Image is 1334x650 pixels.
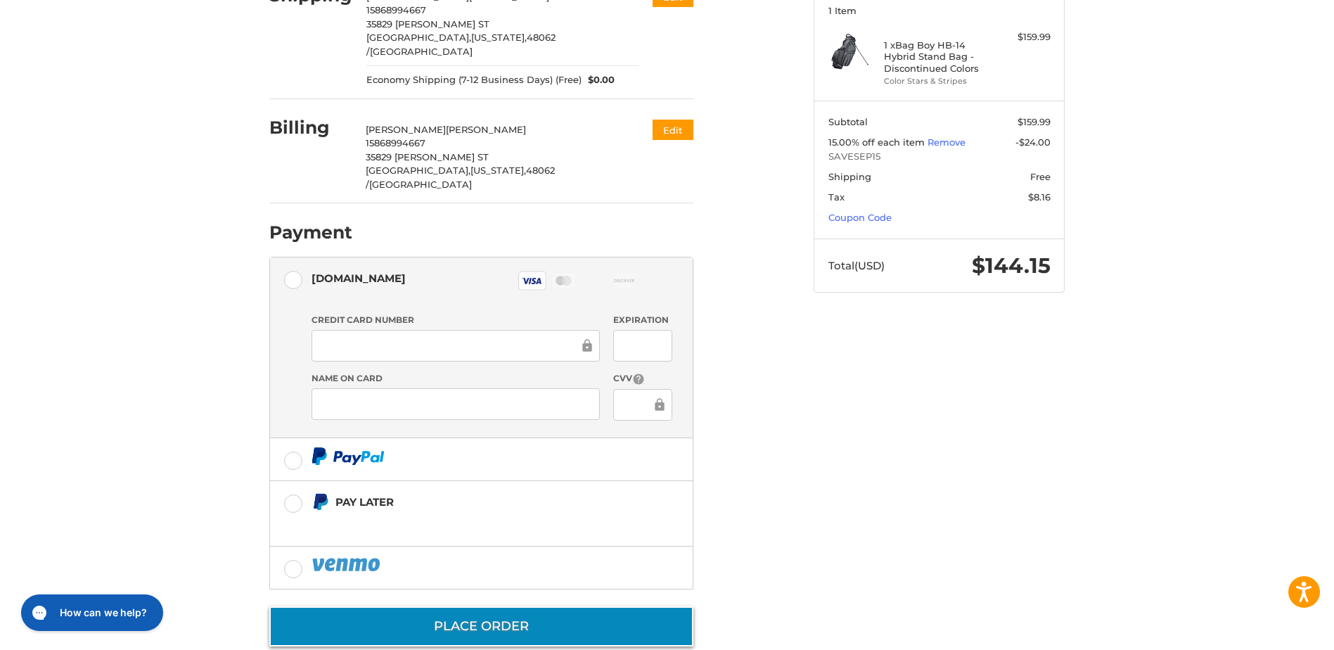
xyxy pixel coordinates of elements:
h3: 1 Item [828,5,1051,16]
span: [PERSON_NAME] [366,124,446,135]
span: [GEOGRAPHIC_DATA] [370,46,473,57]
label: Expiration [613,314,672,326]
span: 35829 [PERSON_NAME] ST [366,151,489,162]
span: -$24.00 [1015,136,1051,148]
span: 15868994667 [366,137,425,148]
span: [GEOGRAPHIC_DATA] [369,179,472,190]
h2: Billing [269,117,352,139]
h4: 1 x Bag Boy HB-14 Hybrid Stand Bag - Discontinued Colors [884,39,992,74]
span: 35829 [PERSON_NAME] ST [366,18,489,30]
span: Total (USD) [828,259,885,272]
div: $159.99 [995,30,1051,44]
div: [DOMAIN_NAME] [312,267,406,290]
span: 48062 / [366,165,555,190]
span: Subtotal [828,116,868,127]
label: CVV [613,372,672,385]
span: Shipping [828,171,871,182]
a: Coupon Code [828,212,892,223]
h2: Payment [269,222,352,243]
label: Name on Card [312,372,600,385]
span: [PERSON_NAME] [446,124,526,135]
button: Place Order [269,606,693,646]
iframe: PayPal Message 1 [312,516,605,529]
a: Remove [928,136,966,148]
img: PayPal icon [312,556,383,573]
span: [US_STATE], [470,165,526,176]
span: 48062 / [366,32,556,57]
span: $0.00 [582,73,615,87]
span: Free [1030,171,1051,182]
span: Economy Shipping (7-12 Business Days) (Free) [366,73,582,87]
span: [GEOGRAPHIC_DATA], [366,32,471,43]
span: 15868994667 [366,4,426,15]
label: Credit Card Number [312,314,600,326]
iframe: Gorgias live chat messenger [14,590,167,636]
button: Edit [653,120,693,140]
li: Color Stars & Stripes [884,75,992,87]
span: Tax [828,191,845,203]
span: [GEOGRAPHIC_DATA], [366,165,470,176]
div: Pay Later [335,490,605,514]
span: 15.00% off each item [828,136,928,148]
img: Pay Later icon [312,493,329,511]
span: $159.99 [1018,116,1051,127]
span: $8.16 [1028,191,1051,203]
span: $144.15 [972,253,1051,279]
img: PayPal icon [312,447,385,465]
span: [US_STATE], [471,32,527,43]
span: SAVESEP15 [828,150,1051,164]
